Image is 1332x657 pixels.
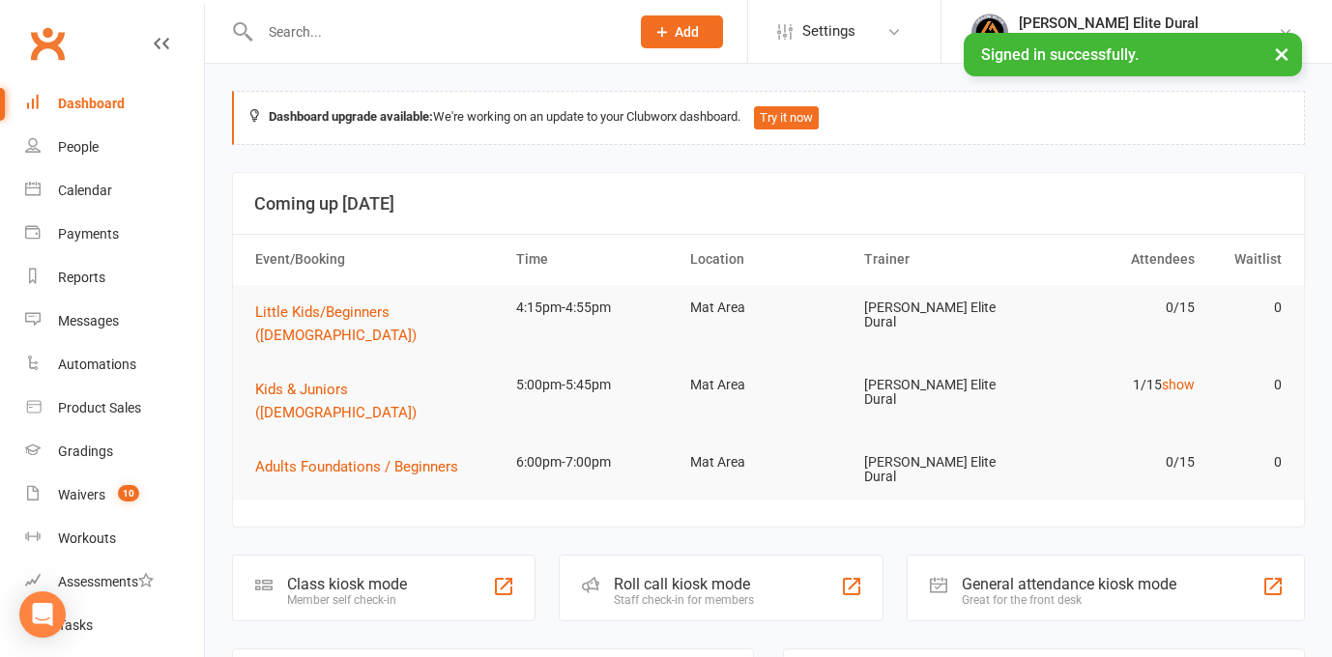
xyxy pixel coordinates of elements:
span: Settings [802,10,855,53]
td: 0 [1203,440,1290,485]
span: Signed in successfully. [981,45,1139,64]
td: [PERSON_NAME] Elite Dural [855,440,1029,500]
th: Location [681,235,855,284]
div: Tasks [58,617,93,633]
a: show [1162,377,1195,392]
div: Automations [58,357,136,372]
td: 0/15 [1029,440,1203,485]
td: 0 [1203,285,1290,330]
h3: Coming up [DATE] [254,194,1283,214]
div: Assessments [58,574,154,589]
a: Product Sales [25,386,204,430]
td: 4:15pm-4:55pm [507,285,681,330]
span: Add [675,24,699,40]
div: Great for the front desk [962,593,1176,607]
div: Calendar [58,183,112,198]
div: Waivers [58,487,105,502]
strong: Dashboard upgrade available: [269,109,433,124]
button: Add [641,15,723,48]
td: 0/15 [1029,285,1203,330]
input: Search... [254,18,616,45]
a: Assessments [25,560,204,604]
td: Mat Area [681,362,855,408]
a: Reports [25,256,204,300]
button: Little Kids/Beginners ([DEMOGRAPHIC_DATA]) [255,300,499,347]
span: 10 [118,485,139,501]
span: Little Kids/Beginners ([DEMOGRAPHIC_DATA]) [255,303,417,344]
th: Event/Booking [246,235,507,284]
div: Reports [58,270,105,285]
div: Payments [58,226,119,242]
a: Messages [25,300,204,343]
div: People [58,139,99,155]
button: Try it now [754,106,819,129]
div: Roll call kiosk mode [614,575,754,593]
td: 6:00pm-7:00pm [507,440,681,485]
a: Calendar [25,169,204,213]
td: [PERSON_NAME] Elite Dural [855,285,1029,346]
th: Attendees [1029,235,1203,284]
div: Member self check-in [287,593,407,607]
button: Kids & Juniors ([DEMOGRAPHIC_DATA]) [255,378,499,424]
td: Mat Area [681,285,855,330]
a: Clubworx [23,19,72,68]
div: Dashboard [58,96,125,111]
th: Waitlist [1203,235,1290,284]
a: Waivers 10 [25,473,204,517]
td: 1/15 [1029,362,1203,408]
a: People [25,126,204,169]
div: General attendance kiosk mode [962,575,1176,593]
a: Dashboard [25,82,204,126]
div: Workouts [58,530,116,546]
a: Gradings [25,430,204,473]
td: 5:00pm-5:45pm [507,362,681,408]
a: Workouts [25,517,204,560]
th: Trainer [855,235,1029,284]
td: 0 [1203,362,1290,408]
div: Class kiosk mode [287,575,407,593]
div: [PERSON_NAME] Elite Jiu [PERSON_NAME] [1019,32,1278,49]
button: × [1264,33,1299,74]
a: Payments [25,213,204,256]
div: We're working on an update to your Clubworx dashboard. [232,91,1305,145]
img: thumb_image1702864552.png [970,13,1009,51]
span: Kids & Juniors ([DEMOGRAPHIC_DATA]) [255,381,417,421]
div: [PERSON_NAME] Elite Dural [1019,14,1278,32]
span: Adults Foundations / Beginners [255,458,458,475]
div: Messages [58,313,119,328]
td: [PERSON_NAME] Elite Dural [855,362,1029,423]
th: Time [507,235,681,284]
div: Product Sales [58,400,141,415]
a: Tasks [25,604,204,647]
button: Adults Foundations / Beginners [255,455,472,478]
div: Open Intercom Messenger [19,591,66,638]
div: Staff check-in for members [614,593,754,607]
div: Gradings [58,443,113,459]
td: Mat Area [681,440,855,485]
a: Automations [25,343,204,386]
